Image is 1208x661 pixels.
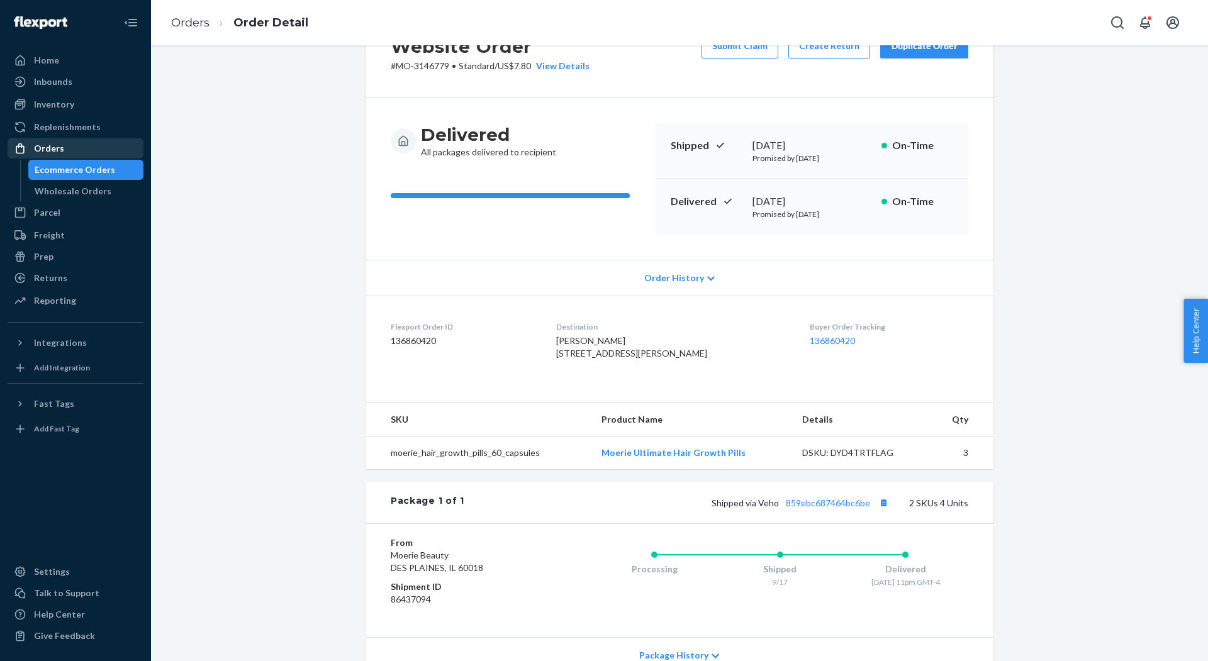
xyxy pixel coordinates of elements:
[391,550,483,573] span: Moerie Beauty DES PLAINES, IL 60018
[8,94,143,114] a: Inventory
[391,580,541,593] dt: Shipment ID
[792,403,931,436] th: Details
[8,333,143,353] button: Integrations
[391,494,464,511] div: Package 1 of 1
[8,562,143,582] a: Settings
[464,494,968,511] div: 2 SKUs 4 Units
[8,203,143,223] a: Parcel
[8,268,143,288] a: Returns
[644,272,704,284] span: Order History
[34,397,74,410] div: Fast Tags
[452,60,456,71] span: •
[752,194,871,209] div: [DATE]
[8,394,143,414] button: Fast Tags
[591,403,792,436] th: Product Name
[752,209,871,219] p: Promised by [DATE]
[34,75,72,88] div: Inbounds
[28,160,144,180] a: Ecommerce Orders
[712,497,892,508] span: Shipped via Veho
[161,4,318,42] ol: breadcrumbs
[34,336,87,349] div: Integrations
[931,403,993,436] th: Qty
[1132,10,1158,35] button: Open notifications
[842,577,968,587] div: [DATE] 11pm GMT-4
[34,229,65,242] div: Freight
[788,33,870,58] button: Create Return
[892,138,953,153] p: On-Time
[118,10,143,35] button: Close Navigation
[891,40,958,52] div: Duplicate Order
[752,138,871,153] div: [DATE]
[421,123,556,158] div: All packages delivered to recipient
[8,117,143,137] a: Replenishments
[34,608,85,621] div: Help Center
[8,225,143,245] a: Freight
[1105,10,1130,35] button: Open Search Box
[8,291,143,311] a: Reporting
[8,72,143,92] a: Inbounds
[601,447,746,458] a: Moerie Ultimate Hair Growth Pills
[34,121,101,133] div: Replenishments
[391,33,590,60] h2: Website Order
[34,54,59,67] div: Home
[34,206,60,219] div: Parcel
[1183,299,1208,363] button: Help Center
[810,321,968,332] dt: Buyer Order Tracking
[34,565,70,578] div: Settings
[34,423,79,434] div: Add Fast Tag
[14,16,67,29] img: Flexport logo
[8,50,143,70] a: Home
[366,403,591,436] th: SKU
[34,250,53,263] div: Prep
[717,577,843,587] div: 9/17
[8,138,143,158] a: Orders
[8,583,143,603] a: Talk to Support
[8,626,143,646] button: Give Feedback
[556,335,707,358] span: [PERSON_NAME] [STREET_ADDRESS][PERSON_NAME]
[1160,10,1185,35] button: Open account menu
[752,153,871,164] p: Promised by [DATE]
[34,142,64,155] div: Orders
[8,419,143,439] a: Add Fast Tag
[8,358,143,378] a: Add Integration
[391,321,536,332] dt: Flexport Order ID
[34,587,99,599] div: Talk to Support
[842,563,968,575] div: Delivered
[366,436,591,470] td: moerie_hair_growth_pills_60_capsules
[421,123,556,146] h3: Delivered
[391,60,590,72] p: # MO-3146779 / US$7.80
[34,294,76,307] div: Reporting
[810,335,855,346] a: 136860420
[717,563,843,575] div: Shipped
[591,563,717,575] div: Processing
[171,16,210,30] a: Orders
[28,181,144,201] a: Wholesale Orders
[8,247,143,267] a: Prep
[531,60,590,72] button: View Details
[391,593,541,606] dd: 86437094
[786,497,870,508] a: 859ebc687464bc6be
[35,164,115,176] div: Ecommerce Orders
[702,33,778,58] button: Submit Claim
[880,33,968,58] button: Duplicate Order
[391,536,541,549] dt: From
[892,194,953,209] p: On-Time
[875,494,892,511] button: Copy tracking number
[459,60,495,71] span: Standard
[556,321,790,332] dt: Destination
[233,16,308,30] a: Order Detail
[34,98,74,111] div: Inventory
[35,185,111,197] div: Wholesale Orders
[931,436,993,470] td: 3
[671,194,742,209] p: Delivered
[34,362,90,373] div: Add Integration
[391,335,536,347] dd: 136860420
[34,630,95,642] div: Give Feedback
[8,604,143,625] a: Help Center
[802,447,920,459] div: DSKU: DYD4TRTFLAG
[34,272,67,284] div: Returns
[671,138,742,153] p: Shipped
